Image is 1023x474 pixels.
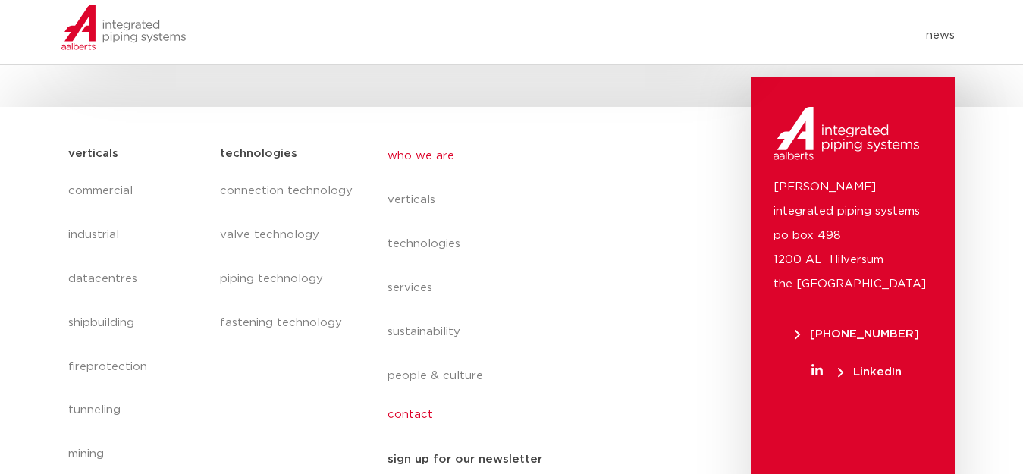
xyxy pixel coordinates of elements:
nav: Menu [220,169,356,345]
a: technologies [388,222,665,266]
a: commercial [68,169,206,213]
a: fastening technology [220,301,356,345]
a: sustainability [388,310,665,354]
a: who we are [388,134,665,178]
h5: sign up for our newsletter [388,447,542,472]
h5: technologies [220,142,297,166]
a: valve technology [220,213,356,257]
a: tunneling [68,388,206,432]
nav: Menu [267,24,956,48]
a: piping technology [220,257,356,301]
a: people & culture [388,354,665,398]
a: verticals [388,178,665,222]
a: industrial [68,213,206,257]
a: news [926,24,955,48]
a: [PHONE_NUMBER] [774,328,940,340]
span: LinkedIn [838,366,902,378]
a: shipbuilding [68,301,206,345]
a: LinkedIn [774,366,940,378]
a: fireprotection [68,345,206,389]
span: [PHONE_NUMBER] [795,328,919,340]
a: services [388,266,665,310]
a: connection technology [220,169,356,213]
a: contact [388,397,665,432]
a: datacentres [68,257,206,301]
nav: Menu [388,134,665,433]
h5: verticals [68,142,118,166]
p: [PERSON_NAME] integrated piping systems po box 498 1200 AL Hilversum the [GEOGRAPHIC_DATA] [774,175,932,297]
